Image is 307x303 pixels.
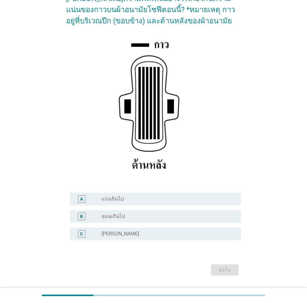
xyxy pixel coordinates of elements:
label: แรงเกินไป [102,196,124,202]
label: อ่อนเกินไป [102,213,125,220]
label: [PERSON_NAME] [102,231,139,237]
div: B [80,213,83,220]
div: A [80,196,83,202]
img: 8fc839c5-5e83-4b60-ba78-aa9b213d61d8-glue.png [119,31,188,183]
div: C [80,230,83,237]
